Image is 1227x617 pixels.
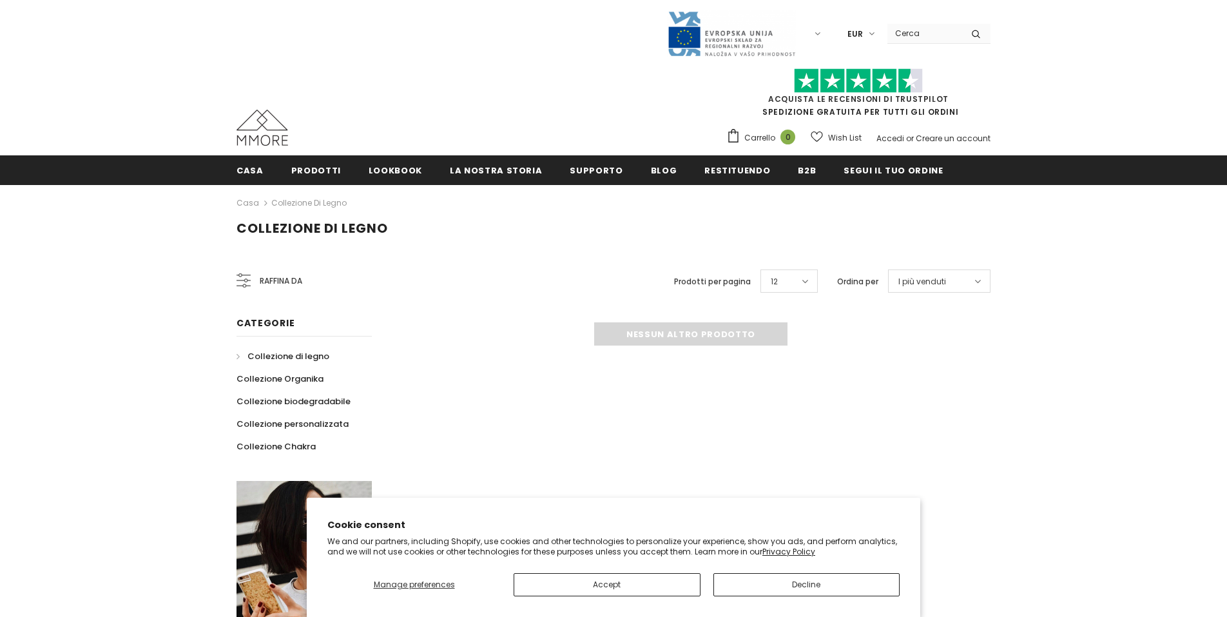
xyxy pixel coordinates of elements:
a: Restituendo [704,155,770,184]
a: Accedi [876,133,904,144]
span: EUR [847,28,863,41]
span: La nostra storia [450,164,542,177]
button: Accept [514,573,700,596]
span: Collezione Organika [237,373,324,385]
span: Collezione personalizzata [237,418,349,430]
span: Blog [651,164,677,177]
label: Ordina per [837,275,878,288]
img: Casi MMORE [237,110,288,146]
span: Categorie [237,317,295,329]
a: Collezione biodegradabile [237,390,351,413]
span: 0 [780,130,795,144]
span: Carrello [744,132,775,144]
a: Wish List [811,126,862,149]
span: Restituendo [704,164,770,177]
span: Collezione biodegradabile [237,395,351,407]
a: Privacy Policy [762,546,815,557]
span: or [906,133,914,144]
span: B2B [798,164,816,177]
span: 12 [771,275,778,288]
h2: Cookie consent [327,518,900,532]
a: Casa [237,155,264,184]
a: Collezione di legno [271,197,347,208]
a: Carrello 0 [726,128,802,148]
a: Prodotti [291,155,341,184]
img: Fidati di Pilot Stars [794,68,923,93]
label: Prodotti per pagina [674,275,751,288]
img: Javni Razpis [667,10,796,57]
a: Lookbook [369,155,422,184]
a: Collezione Organika [237,367,324,390]
p: We and our partners, including Shopify, use cookies and other technologies to personalize your ex... [327,536,900,556]
span: Wish List [828,132,862,144]
span: Prodotti [291,164,341,177]
a: Collezione personalizzata [237,413,349,435]
span: Segui il tuo ordine [844,164,943,177]
span: Collezione Chakra [237,440,316,453]
span: Collezione di legno [237,219,388,237]
button: Manage preferences [327,573,501,596]
a: Javni Razpis [667,28,796,39]
a: Creare un account [916,133,990,144]
a: Collezione Chakra [237,435,316,458]
a: Acquista le recensioni di TrustPilot [768,93,949,104]
span: Manage preferences [374,579,455,590]
span: Collezione di legno [247,350,329,362]
span: Casa [237,164,264,177]
a: Casa [237,195,259,211]
a: La nostra storia [450,155,542,184]
a: Blog [651,155,677,184]
span: I più venduti [898,275,946,288]
input: Search Site [887,24,961,43]
span: Raffina da [260,274,302,288]
a: Segui il tuo ordine [844,155,943,184]
a: supporto [570,155,623,184]
a: B2B [798,155,816,184]
a: Collezione di legno [237,345,329,367]
span: SPEDIZIONE GRATUITA PER TUTTI GLI ORDINI [726,74,990,117]
span: supporto [570,164,623,177]
span: Lookbook [369,164,422,177]
button: Decline [713,573,900,596]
